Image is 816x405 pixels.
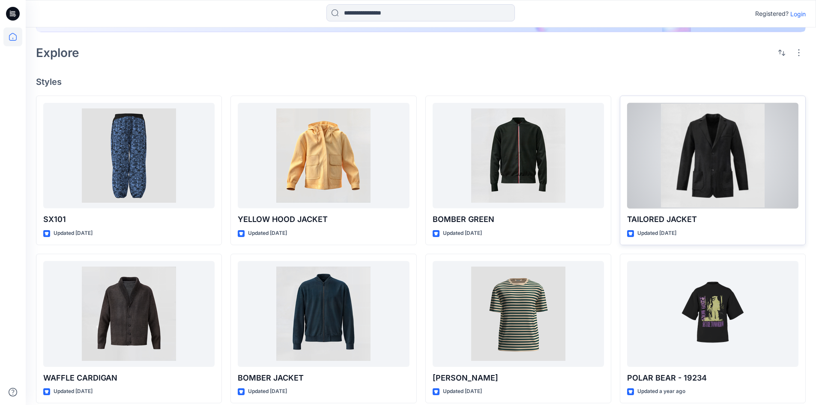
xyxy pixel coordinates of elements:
p: Updated [DATE] [248,229,287,238]
a: WAFFLE CARDIGAN [43,261,215,367]
p: WAFFLE CARDIGAN [43,372,215,384]
p: Updated [DATE] [248,387,287,396]
p: Registered? [755,9,789,19]
a: POLAR BEAR - 19234 [627,261,798,367]
p: Login [790,9,806,18]
p: Updated [DATE] [637,229,676,238]
p: Updated [DATE] [443,387,482,396]
p: SX101 [43,213,215,225]
a: TSHIRT RAYÉ [433,261,604,367]
a: BOMBER GREEN [433,103,604,209]
p: Updated a year ago [637,387,685,396]
p: BOMBER JACKET [238,372,409,384]
a: BOMBER JACKET [238,261,409,367]
h2: Explore [36,46,79,60]
p: TAILORED JACKET [627,213,798,225]
p: [PERSON_NAME] [433,372,604,384]
a: YELLOW HOOD JACKET [238,103,409,209]
p: POLAR BEAR - 19234 [627,372,798,384]
p: Updated [DATE] [443,229,482,238]
p: Updated [DATE] [54,229,93,238]
h4: Styles [36,77,806,87]
a: SX101 [43,103,215,209]
p: YELLOW HOOD JACKET [238,213,409,225]
p: BOMBER GREEN [433,213,604,225]
p: Updated [DATE] [54,387,93,396]
a: TAILORED JACKET [627,103,798,209]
